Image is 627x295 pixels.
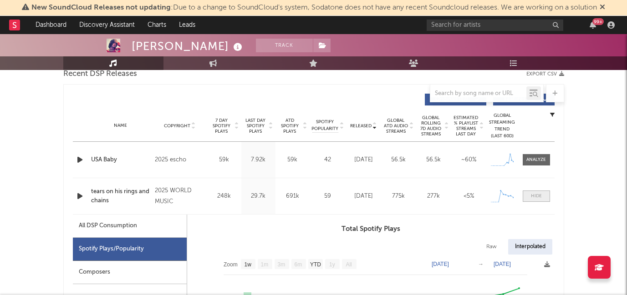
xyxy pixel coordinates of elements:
[312,192,344,201] div: 59
[427,20,563,31] input: Search for artists
[432,261,449,267] text: [DATE]
[63,69,137,80] span: Recent DSP Releases
[348,155,379,165] div: [DATE]
[346,261,352,268] text: All
[494,261,511,267] text: [DATE]
[350,123,372,129] span: Released
[209,192,239,201] div: 248k
[29,16,73,34] a: Dashboard
[454,155,484,165] div: ~ 60 %
[592,18,604,25] div: 99 +
[312,155,344,165] div: 42
[73,16,141,34] a: Discovery Assistant
[224,261,238,268] text: Zoom
[91,122,151,129] div: Name
[187,224,555,235] h3: Total Spotify Plays
[277,261,285,268] text: 3m
[260,261,268,268] text: 1m
[478,261,484,267] text: →
[164,123,190,129] span: Copyright
[383,192,414,201] div: 775k
[278,155,307,165] div: 59k
[155,185,204,207] div: 2025 WORLD MUSIC
[329,261,335,268] text: 1y
[31,4,597,11] span: : Due to a change to SoundCloud's system, Sodatone does not have any recent Soundcloud releases. ...
[173,16,202,34] a: Leads
[79,220,137,231] div: All DSP Consumption
[418,192,449,201] div: 277k
[91,187,151,205] a: tears on his rings and chains
[311,119,338,132] span: Spotify Popularity
[73,261,187,284] div: Composers
[479,239,504,255] div: Raw
[383,118,408,134] span: Global ATD Audio Streams
[132,39,245,54] div: [PERSON_NAME]
[454,192,484,201] div: <5%
[310,261,321,268] text: YTD
[508,239,552,255] div: Interpolated
[141,16,173,34] a: Charts
[294,261,302,268] text: 6m
[489,112,516,140] div: Global Streaming Trend (Last 60D)
[155,155,204,165] div: 2025 escho
[244,192,273,201] div: 29.7k
[209,118,234,134] span: 7 Day Spotify Plays
[73,215,187,238] div: All DSP Consumption
[600,4,605,11] span: Dismiss
[244,118,268,134] span: Last Day Spotify Plays
[256,39,313,52] button: Track
[590,21,596,29] button: 99+
[430,90,526,97] input: Search by song name or URL
[348,192,379,201] div: [DATE]
[278,192,307,201] div: 691k
[209,155,239,165] div: 59k
[383,155,414,165] div: 56.5k
[244,261,251,268] text: 1w
[526,71,564,77] button: Export CSV
[73,238,187,261] div: Spotify Plays/Popularity
[454,115,479,137] span: Estimated % Playlist Streams Last Day
[91,155,151,165] a: USA Baby
[278,118,302,134] span: ATD Spotify Plays
[31,4,171,11] span: New SoundCloud Releases not updating
[418,155,449,165] div: 56.5k
[244,155,273,165] div: 7.92k
[418,115,443,137] span: Global Rolling 7D Audio Streams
